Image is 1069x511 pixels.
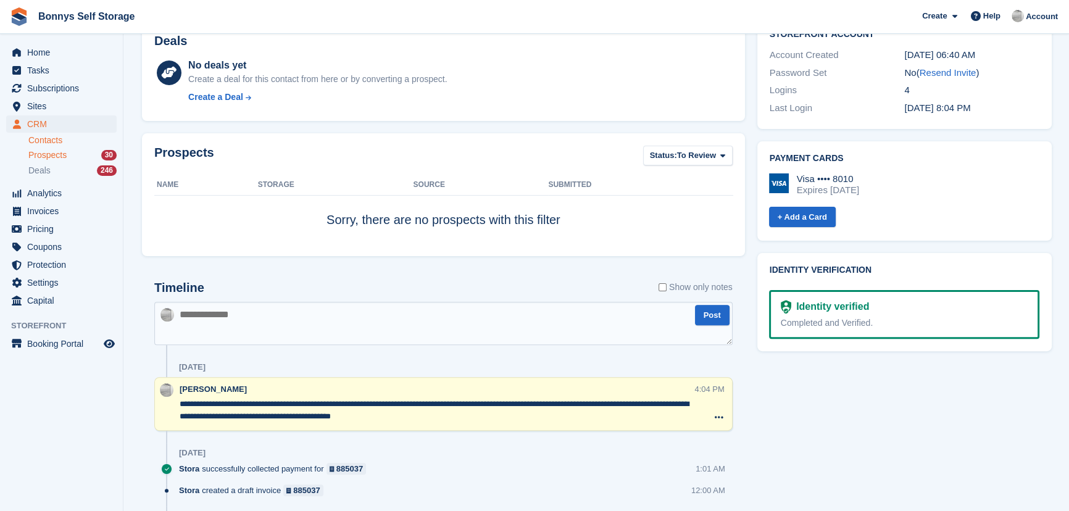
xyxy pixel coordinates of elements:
[28,165,51,177] span: Deals
[188,91,243,104] div: Create a Deal
[28,149,67,161] span: Prospects
[904,102,970,113] time: 2025-07-16 19:04:45 UTC
[179,448,206,458] div: [DATE]
[6,62,117,79] a: menu
[6,98,117,115] a: menu
[414,175,549,195] th: Source
[27,62,101,79] span: Tasks
[258,175,414,195] th: Storage
[27,115,101,133] span: CRM
[6,80,117,97] a: menu
[696,463,725,475] div: 1:01 AM
[180,384,247,394] span: [PERSON_NAME]
[327,213,560,226] span: Sorry, there are no prospects with this filter
[27,202,101,220] span: Invoices
[6,202,117,220] a: menu
[27,220,101,238] span: Pricing
[27,335,101,352] span: Booking Portal
[154,175,258,195] th: Name
[904,66,1039,80] div: No
[920,67,976,78] a: Resend Invite
[6,185,117,202] a: menu
[6,238,117,255] a: menu
[179,484,330,496] div: created a draft invoice
[10,7,28,26] img: stora-icon-8386f47178a22dfd0bd8f6a31ec36ba5ce8667c1dd55bd0f319d3a0aa187defe.svg
[650,149,677,162] span: Status:
[6,220,117,238] a: menu
[33,6,139,27] a: Bonnys Self Storage
[922,10,947,22] span: Create
[27,98,101,115] span: Sites
[28,135,117,146] a: Contacts
[27,256,101,273] span: Protection
[28,164,117,177] a: Deals 246
[769,207,836,227] a: + Add a Card
[27,292,101,309] span: Capital
[160,308,174,322] img: James Bonny
[6,335,117,352] a: menu
[154,34,187,48] h2: Deals
[179,463,199,475] span: Stora
[769,173,789,193] img: Visa Logo
[6,44,117,61] a: menu
[904,48,1039,62] div: [DATE] 06:40 AM
[1012,10,1024,22] img: James Bonny
[983,10,1000,22] span: Help
[548,175,732,195] th: Submitted
[643,146,733,166] button: Status: To Review
[659,281,733,294] label: Show only notes
[770,83,905,98] div: Logins
[154,146,214,168] h2: Prospects
[179,362,206,372] div: [DATE]
[917,67,980,78] span: ( )
[6,115,117,133] a: menu
[694,383,724,395] div: 4:04 PM
[695,305,730,325] button: Post
[28,149,117,162] a: Prospects 30
[97,165,117,176] div: 246
[327,463,367,475] a: 885037
[781,317,1028,330] div: Completed and Verified.
[791,299,869,314] div: Identity verified
[188,58,447,73] div: No deals yet
[188,73,447,86] div: Create a deal for this contact from here or by converting a prospect.
[781,300,791,314] img: Identity Verification Ready
[188,91,447,104] a: Create a Deal
[770,265,1039,275] h2: Identity verification
[11,320,123,332] span: Storefront
[770,154,1039,164] h2: Payment cards
[27,238,101,255] span: Coupons
[6,256,117,273] a: menu
[677,149,716,162] span: To Review
[770,101,905,115] div: Last Login
[659,281,667,294] input: Show only notes
[27,80,101,97] span: Subscriptions
[160,383,173,397] img: James Bonny
[6,292,117,309] a: menu
[691,484,725,496] div: 12:00 AM
[179,484,199,496] span: Stora
[27,274,101,291] span: Settings
[101,150,117,160] div: 30
[154,281,204,295] h2: Timeline
[283,484,323,496] a: 885037
[797,173,859,185] div: Visa •••• 8010
[770,66,905,80] div: Password Set
[797,185,859,196] div: Expires [DATE]
[27,44,101,61] span: Home
[102,336,117,351] a: Preview store
[179,463,372,475] div: successfully collected payment for
[904,83,1039,98] div: 4
[770,48,905,62] div: Account Created
[336,463,363,475] div: 885037
[293,484,320,496] div: 885037
[1026,10,1058,23] span: Account
[6,274,117,291] a: menu
[27,185,101,202] span: Analytics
